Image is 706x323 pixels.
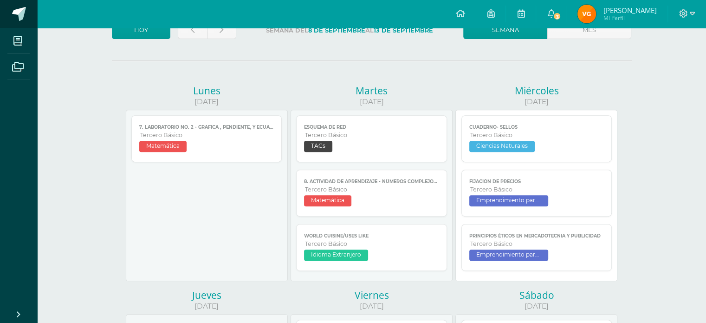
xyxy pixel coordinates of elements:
span: Mi Perfil [603,14,656,22]
a: 7. Laboratorio No. 2 - Grafica , pendiente, y ecuación de la rectaTercero BásicoMatemática [131,115,282,162]
span: Tercero Básico [470,186,604,193]
span: Esquema de red [304,125,439,130]
a: Principios éticos en mercadotecnia y publicidadTercero BásicoEmprendimiento para la Productividad [461,224,612,271]
div: [DATE] [126,97,288,106]
a: 8. Actividad de aprendizaje - Números complejos : Módulo , conjugado y opuesto.Tercero BásicoMate... [296,170,447,217]
a: World Cuisine/Uses LIKETercero BásicoIdioma Extranjero [296,224,447,271]
span: Tercero Básico [305,186,439,193]
div: [DATE] [291,97,453,106]
span: 7. Laboratorio No. 2 - Grafica , pendiente, y ecuación de la recta [139,125,274,130]
span: Tercero Básico [470,132,604,138]
div: Miércoles [455,84,617,97]
div: [DATE] [455,302,617,310]
div: [DATE] [291,302,453,310]
span: Matemática [304,195,351,206]
span: Emprendimiento para la Productividad [469,250,548,261]
span: Emprendimiento para la Productividad [469,195,548,206]
div: [DATE] [455,97,617,106]
a: Esquema de redTercero BásicoTACs [296,115,447,162]
span: Cuaderno- sellos [469,125,604,130]
span: Tercero Básico [140,132,274,138]
span: Tercero Básico [305,132,439,138]
div: Viernes [291,289,453,302]
span: Idioma Extranjero [304,250,368,261]
span: Principios éticos en mercadotecnia y publicidad [469,233,604,238]
a: Cuaderno- sellosTercero BásicoCiencias Naturales [461,115,612,162]
a: Semana [463,21,547,39]
span: [PERSON_NAME] [603,6,656,15]
img: 205d187d6a26a6d791cbb7a4d8dfab69.png [577,5,596,23]
label: Semana del al [244,21,456,40]
span: Matemática [139,141,187,152]
a: Fijación de preciosTercero BásicoEmprendimiento para la Productividad [461,170,612,217]
strong: 8 de Septiembre [308,27,365,34]
strong: 13 de Septiembre [374,27,433,34]
span: World Cuisine/Uses LIKE [304,233,439,238]
span: Fijación de precios [469,179,604,184]
div: [DATE] [126,302,288,310]
a: Mes [547,21,631,39]
div: Jueves [126,289,288,302]
span: TACs [304,141,332,152]
span: Tercero Básico [470,240,604,247]
a: Hoy [112,21,170,39]
div: Lunes [126,84,288,97]
span: 3 [553,12,561,20]
div: Sábado [455,289,617,302]
span: Ciencias Naturales [469,141,535,152]
span: Tercero Básico [305,240,439,247]
span: 8. Actividad de aprendizaje - Números complejos : Módulo , conjugado y opuesto. [304,179,439,184]
div: Martes [291,84,453,97]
